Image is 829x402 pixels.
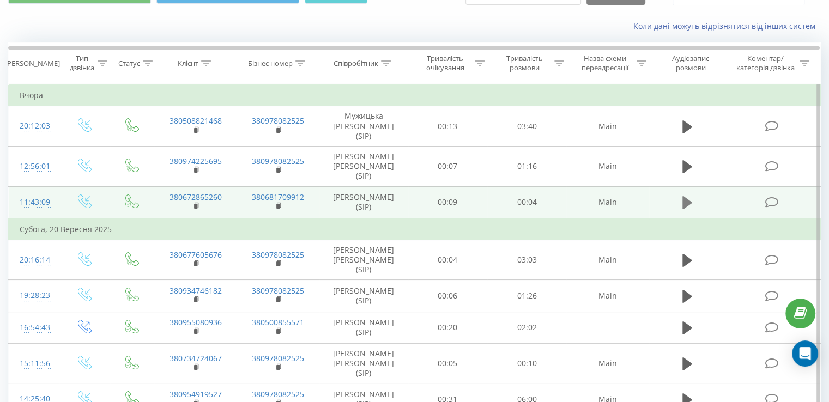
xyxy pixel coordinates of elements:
[170,285,222,296] a: 380934746182
[20,156,49,177] div: 12:56:01
[733,54,797,72] div: Коментар/категорія дзвінка
[118,59,140,68] div: Статус
[487,240,566,280] td: 03:03
[178,59,198,68] div: Клієнт
[497,54,552,72] div: Тривалість розмови
[566,186,649,218] td: Main
[319,146,408,186] td: [PERSON_NAME] [PERSON_NAME] (SIP)
[566,343,649,383] td: Main
[334,59,378,68] div: Співробітник
[20,249,49,271] div: 20:16:14
[408,312,487,343] td: 00:20
[408,343,487,383] td: 00:05
[408,106,487,147] td: 00:13
[487,280,566,312] td: 01:26
[9,218,821,240] td: Субота, 20 Вересня 2025
[170,389,222,399] a: 380954919527
[566,240,649,280] td: Main
[792,340,818,367] div: Open Intercom Messenger
[252,389,304,399] a: 380978082525
[170,353,222,363] a: 380734724067
[69,54,94,72] div: Тип дзвінка
[319,106,408,147] td: Мужицька [PERSON_NAME] (SIP)
[577,54,634,72] div: Назва схеми переадресації
[659,54,723,72] div: Аудіозапис розмови
[319,186,408,218] td: [PERSON_NAME] (SIP)
[170,317,222,327] a: 380955080936
[20,285,49,306] div: 19:28:23
[633,21,821,31] a: Коли дані можуть відрізнятися вiд інших систем
[252,285,304,296] a: 380978082525
[487,343,566,383] td: 00:10
[487,186,566,218] td: 00:04
[252,317,304,327] a: 380500855571
[418,54,473,72] div: Тривалість очікування
[252,353,304,363] a: 380978082525
[170,249,222,260] a: 380677605676
[170,115,222,126] a: 380508821468
[487,146,566,186] td: 01:16
[408,186,487,218] td: 00:09
[319,343,408,383] td: [PERSON_NAME] [PERSON_NAME] (SIP)
[487,106,566,147] td: 03:40
[319,312,408,343] td: [PERSON_NAME] (SIP)
[248,59,293,68] div: Бізнес номер
[252,249,304,260] a: 380978082525
[566,146,649,186] td: Main
[566,106,649,147] td: Main
[408,146,487,186] td: 00:07
[9,84,821,106] td: Вчора
[5,59,60,68] div: [PERSON_NAME]
[20,353,49,374] div: 15:11:56
[319,240,408,280] td: [PERSON_NAME] [PERSON_NAME] (SIP)
[487,312,566,343] td: 02:02
[566,280,649,312] td: Main
[20,115,49,137] div: 20:12:03
[252,156,304,166] a: 380978082525
[20,192,49,213] div: 11:43:09
[252,192,304,202] a: 380681709912
[20,317,49,338] div: 16:54:43
[170,156,222,166] a: 380974225695
[408,280,487,312] td: 00:06
[252,115,304,126] a: 380978082525
[170,192,222,202] a: 380672865260
[319,280,408,312] td: [PERSON_NAME] (SIP)
[408,240,487,280] td: 00:04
